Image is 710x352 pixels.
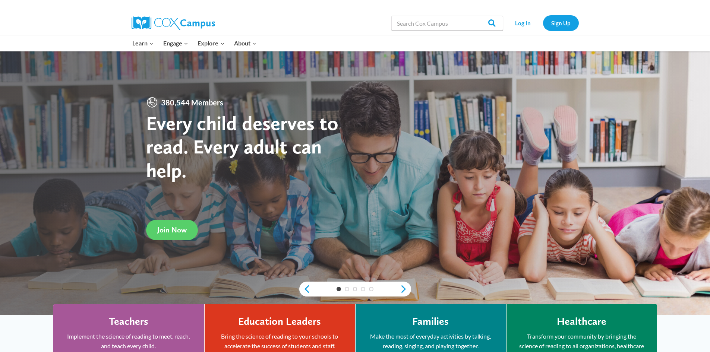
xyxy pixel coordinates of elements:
[345,287,349,291] a: 2
[369,287,373,291] a: 5
[198,38,224,48] span: Explore
[146,111,338,182] strong: Every child deserves to read. Every adult can help.
[238,315,321,328] h4: Education Leaders
[361,287,365,291] a: 4
[132,16,215,30] img: Cox Campus
[507,15,539,31] a: Log In
[234,38,256,48] span: About
[391,16,503,31] input: Search Cox Campus
[543,15,579,31] a: Sign Up
[132,38,154,48] span: Learn
[353,287,357,291] a: 3
[412,315,449,328] h4: Families
[64,332,193,351] p: Implement the science of reading to meet, reach, and teach every child.
[146,220,198,240] a: Join Now
[507,15,579,31] nav: Secondary Navigation
[216,332,344,351] p: Bring the science of reading to your schools to accelerate the success of students and staff.
[158,96,226,108] span: 380,544 Members
[299,282,411,296] div: content slider buttons
[367,332,495,351] p: Make the most of everyday activities by talking, reading, singing, and playing together.
[163,38,188,48] span: Engage
[337,287,341,291] a: 1
[299,285,310,294] a: previous
[157,225,187,234] span: Join Now
[557,315,606,328] h4: Healthcare
[128,35,261,51] nav: Primary Navigation
[109,315,148,328] h4: Teachers
[400,285,411,294] a: next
